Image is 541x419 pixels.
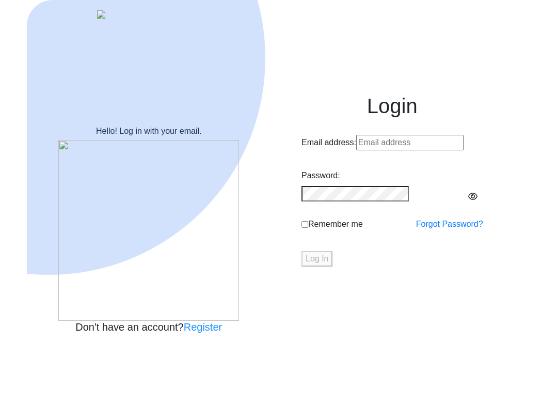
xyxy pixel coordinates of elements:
button: Log In [301,251,332,267]
img: sulogo.png [97,10,200,19]
a: Register [184,321,222,333]
label: Password: [301,169,340,182]
label: Email address: [301,136,356,149]
a: Forgot Password? [416,218,483,230]
img: Verified-rafiki.svg [58,140,239,321]
span: Remember me [308,218,363,230]
input: Remember me [301,221,308,228]
h1: Login [301,94,483,118]
h5: Don't have an account? [35,321,263,333]
input: Email address [356,135,464,150]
